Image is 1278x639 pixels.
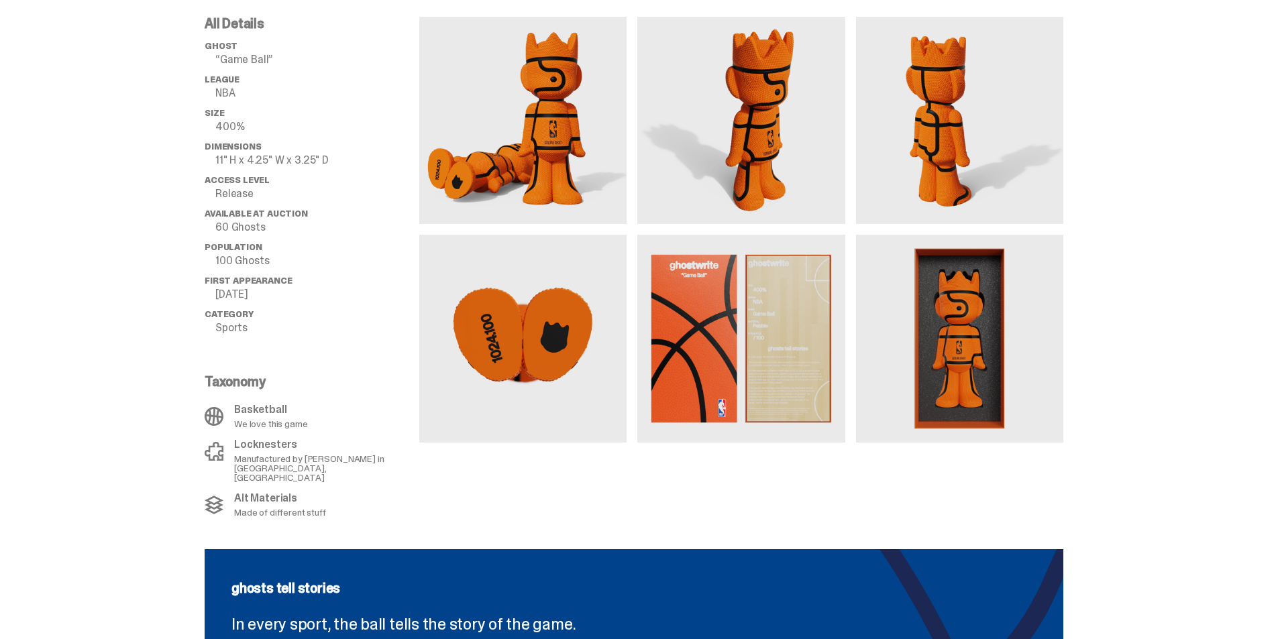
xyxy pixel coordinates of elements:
[856,17,1063,224] img: media gallery image
[215,188,419,199] p: Release
[205,308,254,320] span: Category
[234,493,326,504] p: Alt Materials
[205,174,270,186] span: Access Level
[215,289,419,300] p: [DATE]
[234,439,411,450] p: Locknesters
[205,275,292,286] span: First Appearance
[419,235,627,442] img: media gallery image
[205,241,262,253] span: Population
[215,255,419,266] p: 100 Ghosts
[231,581,1036,595] p: ghosts tell stories
[205,208,308,219] span: Available at Auction
[215,54,419,65] p: “Game Ball”
[419,17,627,224] img: media gallery image
[234,404,308,415] p: Basketball
[215,88,419,99] p: NBA
[856,235,1063,442] img: media gallery image
[205,107,224,119] span: Size
[215,121,419,132] p: 400%
[234,419,308,428] p: We love this game
[205,375,411,388] p: Taxonomy
[215,222,419,233] p: 60 Ghosts
[637,235,845,442] img: media gallery image
[234,454,411,482] p: Manufactured by [PERSON_NAME] in [GEOGRAPHIC_DATA], [GEOGRAPHIC_DATA]
[637,17,845,224] img: media gallery image
[205,40,237,52] span: ghost
[205,74,239,85] span: League
[215,155,419,166] p: 11" H x 4.25" W x 3.25" D
[234,508,326,517] p: Made of different stuff
[205,17,419,30] p: All Details
[205,141,261,152] span: Dimensions
[231,616,1036,632] p: In every sport, the ball tells the story of the game.
[215,323,419,333] p: Sports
